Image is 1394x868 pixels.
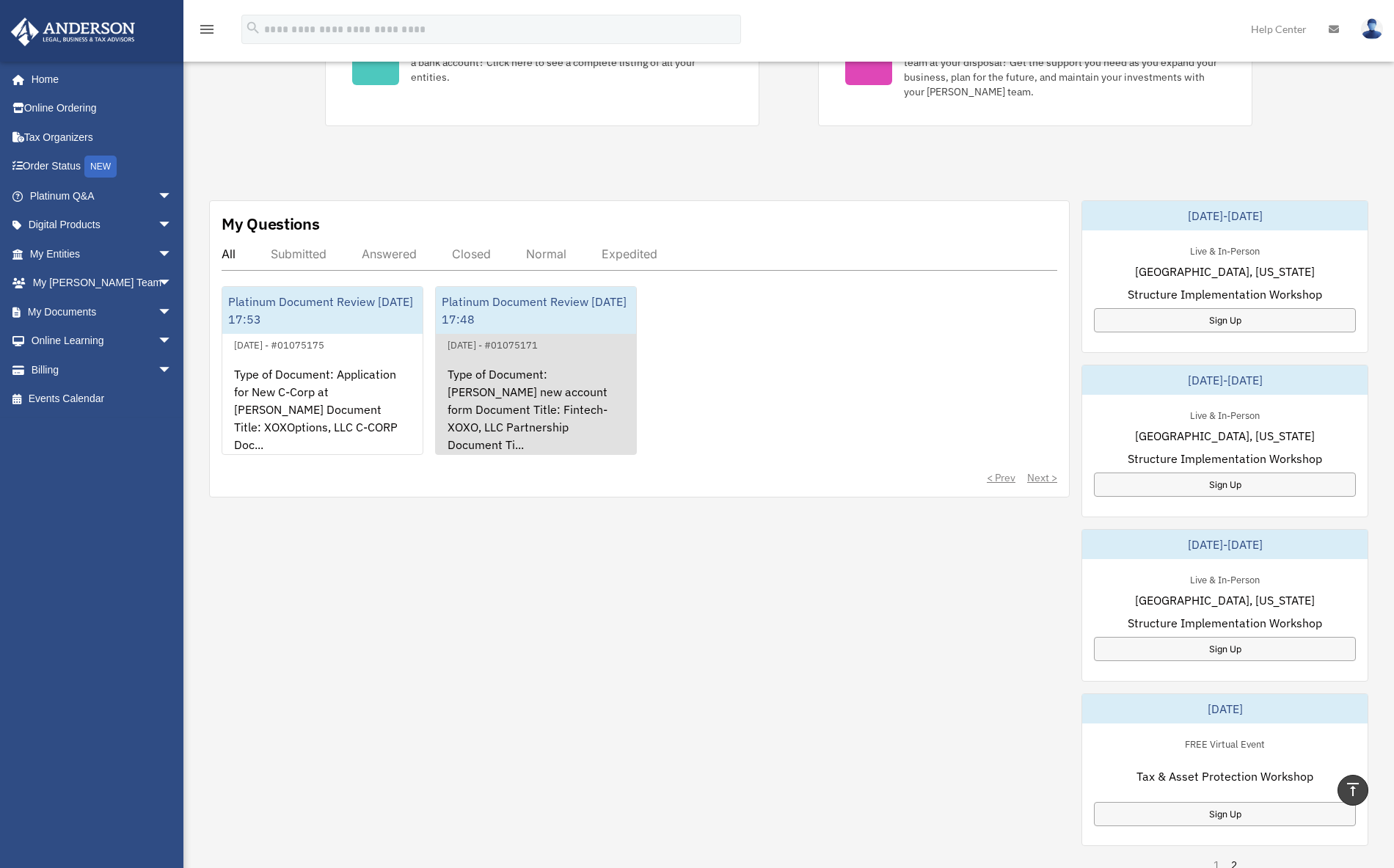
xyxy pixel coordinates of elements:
[1178,242,1271,258] div: Live & In-Person
[10,355,194,384] a: Billingarrow_drop_down
[411,40,732,84] div: Looking for an EIN, want to make an update to an entity, or sign up for a bank account? Click her...
[271,247,326,261] div: Submitted
[222,286,423,455] a: Platinum Document Review [DATE] 17:53[DATE] - #01075175Type of Document: Application for New C-Co...
[435,286,637,455] a: Platinum Document Review [DATE] 17:48[DATE] - #01075171Type of Document: [PERSON_NAME] new accoun...
[10,269,194,298] a: My [PERSON_NAME] Teamarrow_drop_down
[1338,775,1368,806] a: vertical_align_top
[526,247,566,261] div: Normal
[1128,614,1322,632] span: Structure Implementation Workshop
[10,384,194,414] a: Events Calendar
[10,123,194,152] a: Tax Organizers
[1082,201,1368,230] div: [DATE]-[DATE]
[10,327,194,356] a: Online Learningarrow_drop_down
[158,269,187,299] span: arrow_drop_down
[1178,406,1271,422] div: Live & In-Person
[1094,473,1356,497] a: Sign Up
[1136,767,1313,785] span: Tax & Asset Protection Workshop
[10,211,194,240] a: Digital Productsarrow_drop_down
[436,336,550,351] div: [DATE] - #01075171
[1082,530,1368,559] div: [DATE]-[DATE]
[452,247,491,261] div: Closed
[436,287,636,334] div: Platinum Document Review [DATE] 17:48
[222,213,320,235] div: My Questions
[158,297,187,327] span: arrow_drop_down
[1094,802,1356,826] a: Sign Up
[198,21,216,38] i: menu
[222,287,423,334] div: Platinum Document Review [DATE] 17:53
[158,355,187,385] span: arrow_drop_down
[904,40,1225,99] div: Did you know, as a Platinum Member, you have an entire professional team at your disposal? Get th...
[158,211,187,241] span: arrow_drop_down
[362,247,417,261] div: Answered
[84,156,117,178] div: NEW
[1082,694,1368,723] div: [DATE]
[7,18,139,46] img: Anderson Advisors Platinum Portal
[1361,18,1383,40] img: User Pic
[10,297,194,327] a: My Documentsarrow_drop_down
[222,336,336,351] div: [DATE] - #01075175
[1082,365,1368,395] div: [DATE]-[DATE]
[1178,571,1271,586] div: Live & In-Person
[1344,781,1362,798] i: vertical_align_top
[222,354,423,468] div: Type of Document: Application for New C-Corp at [PERSON_NAME] Document Title: XOXOptions, LLC C-C...
[158,181,187,211] span: arrow_drop_down
[158,239,187,269] span: arrow_drop_down
[10,239,194,269] a: My Entitiesarrow_drop_down
[1135,591,1315,609] span: [GEOGRAPHIC_DATA], [US_STATE]
[245,20,261,36] i: search
[602,247,657,261] div: Expedited
[1128,285,1322,303] span: Structure Implementation Workshop
[1173,735,1277,751] div: FREE Virtual Event
[1094,637,1356,661] a: Sign Up
[1128,450,1322,467] span: Structure Implementation Workshop
[10,181,194,211] a: Platinum Q&Aarrow_drop_down
[1135,263,1315,280] span: [GEOGRAPHIC_DATA], [US_STATE]
[158,327,187,357] span: arrow_drop_down
[10,152,194,182] a: Order StatusNEW
[222,247,236,261] div: All
[10,94,194,123] a: Online Ordering
[10,65,187,94] a: Home
[1094,308,1356,332] a: Sign Up
[1135,427,1315,445] span: [GEOGRAPHIC_DATA], [US_STATE]
[198,26,216,38] a: menu
[436,354,636,468] div: Type of Document: [PERSON_NAME] new account form Document Title: Fintech-XOXO, LLC Partnership Do...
